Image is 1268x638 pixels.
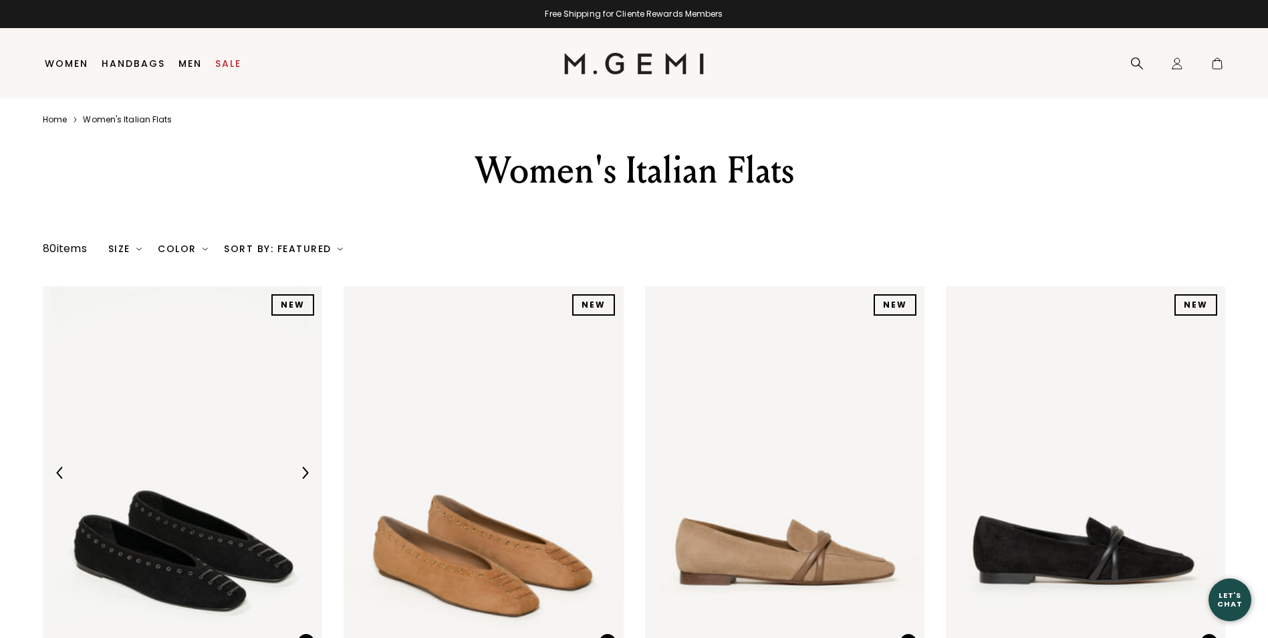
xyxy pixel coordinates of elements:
a: Men [178,58,202,69]
img: Next Arrow [299,467,311,479]
img: chevron-down.svg [136,246,142,251]
img: chevron-down.svg [203,246,208,251]
a: Sale [215,58,241,69]
div: Let's Chat [1209,591,1251,608]
div: Color [158,243,208,254]
a: Women [45,58,88,69]
div: NEW [271,294,314,316]
img: chevron-down.svg [338,246,343,251]
div: Sort By: Featured [224,243,343,254]
a: Women's italian flats [83,114,172,125]
a: Home [43,114,67,125]
div: NEW [572,294,615,316]
div: Size [108,243,142,254]
div: Women's Italian Flats [402,146,866,195]
img: M.Gemi [564,53,704,74]
div: NEW [874,294,916,316]
a: Handbags [102,58,165,69]
div: NEW [1174,294,1217,316]
img: Previous Arrow [54,467,66,479]
div: 80 items [43,241,87,257]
